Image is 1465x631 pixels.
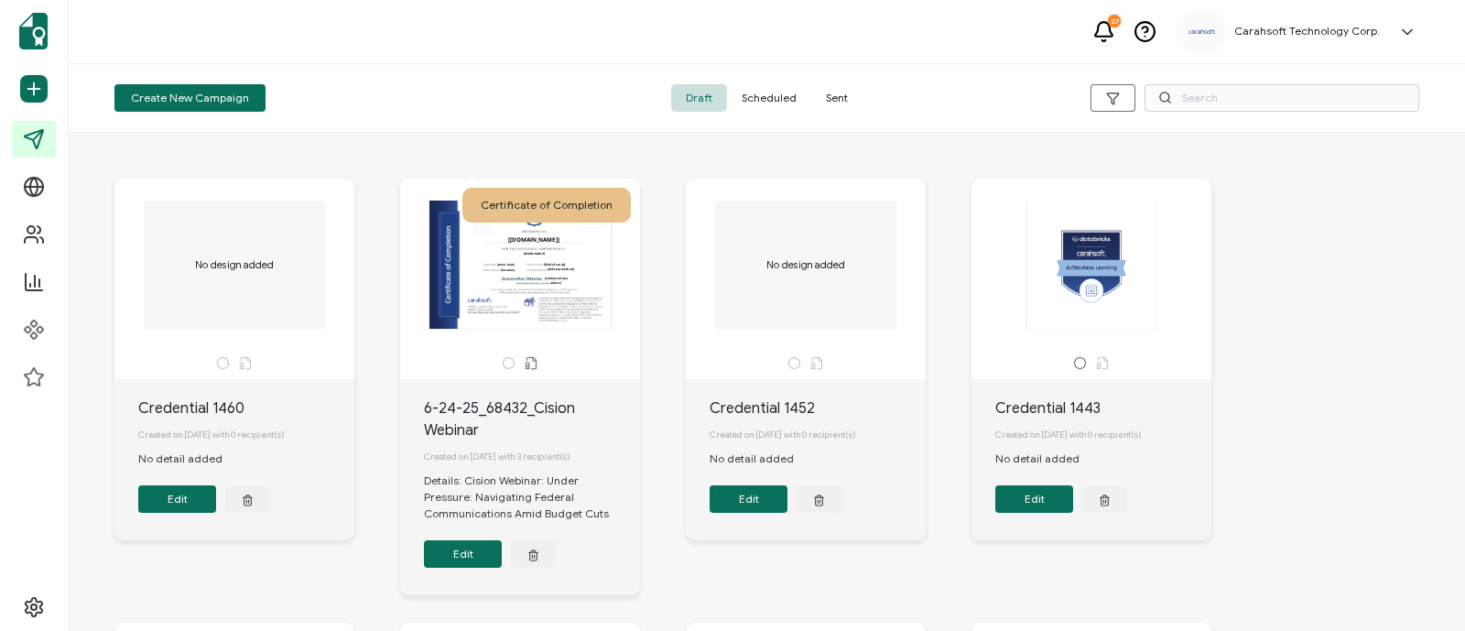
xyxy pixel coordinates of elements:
button: Edit [424,540,502,568]
button: Edit [995,485,1073,513]
div: Created on [DATE] with 0 recipient(s) [138,419,354,451]
img: sertifier-logomark-colored.svg [19,13,48,49]
span: Sent [811,84,863,112]
input: Search [1145,84,1419,112]
div: No detail added [710,451,812,467]
div: Created on [DATE] with 3 recipient(s) [424,441,640,473]
div: Credential 1460 [138,397,354,419]
h5: Carahsoft Technology Corp. [1234,25,1380,38]
button: Create New Campaign [114,84,266,112]
div: Certificate of Completion [462,188,631,223]
div: 27 [1108,15,1121,27]
button: Edit [138,485,216,513]
div: Credential 1443 [995,397,1211,419]
div: Created on [DATE] with 0 recipient(s) [710,419,926,451]
div: Created on [DATE] with 0 recipient(s) [995,419,1211,451]
span: Create New Campaign [131,92,249,103]
div: No detail added [138,451,241,467]
span: Scheduled [727,84,811,112]
iframe: Chat Widget [1373,543,1465,631]
div: No detail added [995,451,1098,467]
div: 6-24-25_68432_Cision Webinar [424,397,640,441]
img: a9ee5910-6a38-4b3f-8289-cffb42fa798b.svg [1188,29,1216,35]
div: Details: Cision Webinar: Under Pressure: Navigating Federal Communications Amid Budget Cuts [424,473,640,522]
button: Edit [710,485,787,513]
span: Draft [671,84,727,112]
div: Credential 1452 [710,397,926,419]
